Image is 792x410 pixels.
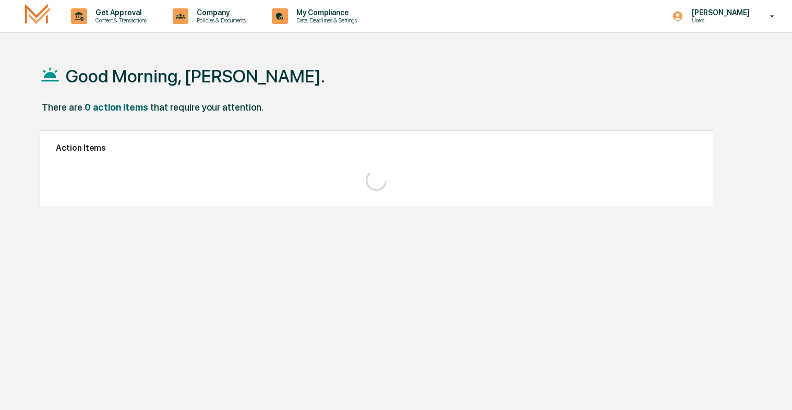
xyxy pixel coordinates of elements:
[85,102,148,113] div: 0 action items
[288,17,362,24] p: Data, Deadlines & Settings
[66,66,325,87] h1: Good Morning, [PERSON_NAME].
[188,17,251,24] p: Policies & Documents
[87,8,152,17] p: Get Approval
[683,8,755,17] p: [PERSON_NAME]
[56,143,698,153] h2: Action Items
[150,102,263,113] div: that require your attention.
[188,8,251,17] p: Company
[25,4,50,28] img: logo
[87,17,152,24] p: Content & Transactions
[42,102,82,113] div: There are
[288,8,362,17] p: My Compliance
[683,17,755,24] p: Users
